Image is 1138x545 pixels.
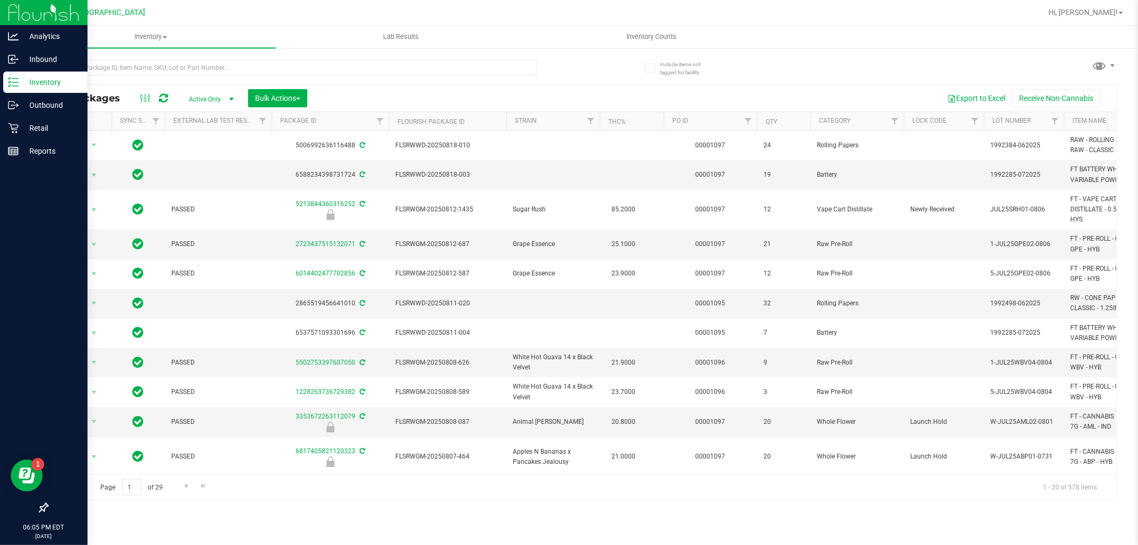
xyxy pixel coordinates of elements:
[696,329,726,336] a: 00001095
[19,30,83,43] p: Analytics
[817,298,897,309] span: Rolling Papers
[171,358,265,368] span: PASSED
[358,270,365,277] span: Sync from Compliance System
[87,449,101,464] span: select
[358,171,365,178] span: Sync from Compliance System
[196,479,211,493] a: Go to the last page
[31,458,44,471] iframe: Resource center unread badge
[817,328,897,338] span: Battery
[696,141,726,149] a: 00001097
[606,449,641,464] span: 21.0000
[606,414,641,430] span: 20.8000
[990,204,1057,215] span: JUL25SRH01-0806
[990,268,1057,279] span: 5-JUL25GPE02-0806
[395,387,500,397] span: FLSRWGM-20250808-589
[526,26,776,48] a: Inventory Counts
[171,452,265,462] span: PASSED
[19,76,83,89] p: Inventory
[395,170,500,180] span: FLSRWWD-20250818-003
[513,382,593,402] span: White Hot Guava 14 x Black Velvet
[1048,8,1118,17] span: Hi, [PERSON_NAME]!
[739,112,757,130] a: Filter
[248,89,307,107] button: Bulk Actions
[270,422,391,432] div: Launch Hold
[8,77,19,88] inline-svg: Inventory
[122,479,141,495] input: 1
[990,170,1057,180] span: 1992285-072025
[696,171,726,178] a: 00001097
[173,117,257,124] a: External Lab Test Result
[369,32,433,42] span: Lab Results
[513,239,593,249] span: Grape Essence
[395,328,500,338] span: FLSRWWD-20250811-004
[817,387,897,397] span: Raw Pre-Roll
[255,94,300,102] span: Bulk Actions
[87,355,101,370] span: select
[87,326,101,341] span: select
[696,418,726,425] a: 00001097
[296,447,355,455] a: 6817405821120323
[990,452,1057,462] span: W-JUL25ABP01-0731
[133,266,144,281] span: In Sync
[270,140,391,151] div: 5006992636116488
[990,328,1057,338] span: 1992285-072025
[612,32,691,42] span: Inventory Counts
[296,388,355,396] a: 1228263736729382
[5,523,83,532] p: 06:05 PM EDT
[358,413,365,420] span: Sync from Compliance System
[270,298,391,309] div: 2865519456641010
[395,140,500,151] span: FLSRWWD-20250818-010
[179,479,194,493] a: Go to the next page
[763,170,804,180] span: 19
[817,170,897,180] span: Battery
[1046,112,1064,130] a: Filter
[395,452,500,462] span: FLSRWGM-20250807-464
[87,168,101,183] span: select
[358,200,365,208] span: Sync from Compliance System
[147,112,165,130] a: Filter
[817,417,897,427] span: Whole Flower
[270,209,391,220] div: Newly Received
[763,452,804,462] span: 20
[672,117,688,124] a: PO ID
[47,60,537,76] input: Search Package ID, Item Name, SKU, Lot or Part Number...
[817,268,897,279] span: Raw Pre-Roll
[1034,479,1105,495] span: 1 - 20 of 578 items
[763,328,804,338] span: 7
[270,328,391,338] div: 6537571093301696
[990,358,1057,368] span: 1-JUL25WBV04-0804
[296,359,355,366] a: 5502753397607050
[395,268,500,279] span: FLSRWGM-20250812-587
[395,204,500,215] span: FLSRWGM-20250812-1435
[358,299,365,307] span: Sync from Compliance System
[515,117,537,124] a: Strain
[696,359,726,366] a: 00001096
[73,8,146,17] span: [GEOGRAPHIC_DATA]
[395,417,500,427] span: FLSRWGM-20250808-087
[910,204,977,215] span: Newly Received
[817,358,897,368] span: Raw Pre-Roll
[5,532,83,540] p: [DATE]
[606,355,641,370] span: 21.9000
[696,206,726,213] a: 00001097
[171,387,265,397] span: PASSED
[296,200,355,208] a: 5213844360316252
[696,388,726,396] a: 00001096
[763,239,804,249] span: 21
[133,202,144,217] span: In Sync
[395,358,500,368] span: FLSRWGM-20250808-626
[763,204,804,215] span: 12
[296,240,355,248] a: 2723437515132071
[395,298,500,309] span: FLSRWWD-20250811-020
[941,89,1012,107] button: Export to Excel
[87,202,101,217] span: select
[8,123,19,133] inline-svg: Retail
[763,268,804,279] span: 12
[358,359,365,366] span: Sync from Compliance System
[990,140,1057,151] span: 1992384-062025
[606,236,641,252] span: 25.1000
[19,53,83,66] p: Inbound
[19,145,83,157] p: Reports
[763,140,804,151] span: 24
